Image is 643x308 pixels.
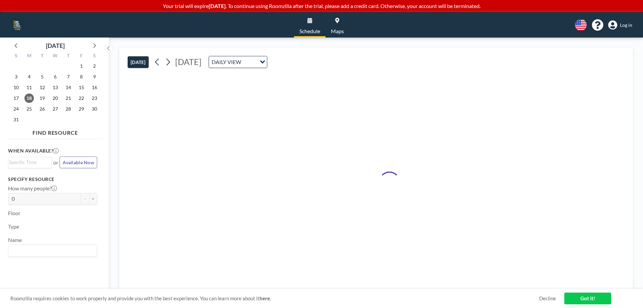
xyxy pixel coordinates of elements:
div: Search for option [8,157,52,167]
span: Saturday, August 2, 2025 [90,61,99,71]
div: T [36,52,49,61]
span: Roomzilla requires cookies to work properly and provide you with the best experience. You can lea... [10,295,539,302]
div: M [23,52,36,61]
a: Got it! [564,293,611,304]
img: organization-logo [11,18,24,32]
input: Search for option [243,58,256,66]
button: + [89,193,97,204]
span: Friday, August 15, 2025 [77,83,86,92]
span: Monday, August 25, 2025 [24,104,34,114]
span: Monday, August 18, 2025 [24,94,34,103]
span: Sunday, August 10, 2025 [11,83,21,92]
span: Thursday, August 14, 2025 [64,83,73,92]
button: [DATE] [128,56,149,68]
input: Search for option [9,159,48,166]
span: or [53,159,58,166]
span: Sunday, August 31, 2025 [11,115,21,124]
span: Tuesday, August 12, 2025 [38,83,47,92]
span: Thursday, August 21, 2025 [64,94,73,103]
b: [DATE] [209,3,226,9]
a: Log in [608,20,632,30]
span: Monday, August 11, 2025 [24,83,34,92]
label: Name [8,237,22,243]
span: Maps [331,28,344,34]
label: How many people? [8,185,57,192]
span: Wednesday, August 6, 2025 [51,72,60,81]
span: Friday, August 22, 2025 [77,94,86,103]
div: F [75,52,88,61]
h3: Specify resource [8,176,97,182]
a: here. [260,295,271,301]
span: Saturday, August 9, 2025 [90,72,99,81]
span: Wednesday, August 13, 2025 [51,83,60,92]
span: Tuesday, August 26, 2025 [38,104,47,114]
span: DAILY VIEW [210,58,242,66]
span: Friday, August 29, 2025 [77,104,86,114]
label: Floor [8,210,20,217]
span: Sunday, August 24, 2025 [11,104,21,114]
span: Thursday, August 28, 2025 [64,104,73,114]
span: Thursday, August 7, 2025 [64,72,73,81]
span: Wednesday, August 27, 2025 [51,104,60,114]
span: Sunday, August 3, 2025 [11,72,21,81]
label: Type [8,223,19,230]
div: Search for option [209,56,267,68]
span: Wednesday, August 20, 2025 [51,94,60,103]
div: S [10,52,23,61]
div: T [62,52,75,61]
span: Saturday, August 23, 2025 [90,94,99,103]
a: Schedule [294,12,326,38]
div: Search for option [8,245,97,256]
button: Available Now [60,157,97,168]
span: Schedule [299,28,320,34]
div: W [49,52,62,61]
a: Decline [539,295,556,302]
a: Maps [326,12,349,38]
span: Monday, August 4, 2025 [24,72,34,81]
div: S [88,52,101,61]
input: Search for option [9,246,93,255]
span: Saturday, August 16, 2025 [90,83,99,92]
div: [DATE] [46,41,65,50]
span: Tuesday, August 19, 2025 [38,94,47,103]
span: Available Now [63,160,94,165]
span: Friday, August 8, 2025 [77,72,86,81]
span: [DATE] [175,57,202,67]
span: Log in [620,22,632,28]
span: Sunday, August 17, 2025 [11,94,21,103]
button: - [81,193,89,204]
span: Tuesday, August 5, 2025 [38,72,47,81]
span: Friday, August 1, 2025 [77,61,86,71]
span: Saturday, August 30, 2025 [90,104,99,114]
h4: FIND RESOURCE [8,127,102,136]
